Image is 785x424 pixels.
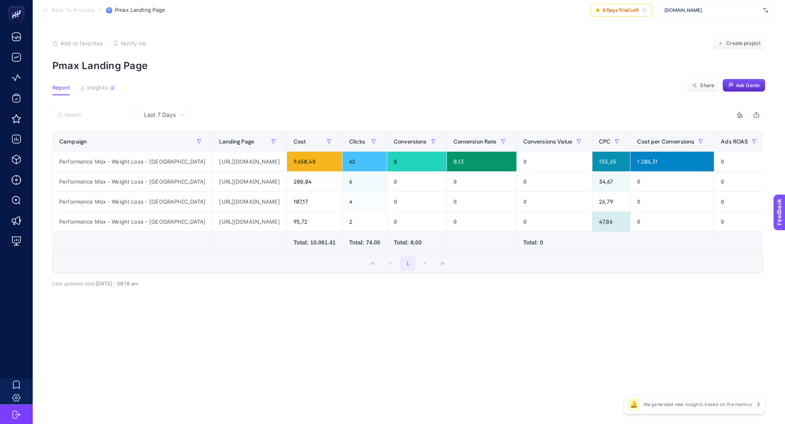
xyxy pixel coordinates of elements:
[343,172,387,191] div: 6
[59,138,87,145] span: Campaign
[121,40,146,47] span: Notify me
[592,192,630,211] div: 26,79
[722,79,765,92] button: Ask Genie
[53,172,212,191] div: Performance Max - Weight Loss - [GEOGRAPHIC_DATA]
[630,192,714,211] div: 0
[394,138,427,145] span: Conversions
[287,192,342,211] div: 107,17
[664,7,760,13] span: [DOMAIN_NAME]
[387,152,446,171] div: 8
[349,238,380,247] div: Total: 74.00
[713,37,765,50] button: Create project
[53,212,212,231] div: Performance Max - Weight Loss - [GEOGRAPHIC_DATA]
[99,7,101,13] span: /
[287,172,342,191] div: 208,04
[287,212,342,231] div: 95,72
[517,192,592,211] div: 0
[294,138,306,145] span: Cost
[343,192,387,211] div: 4
[714,172,767,191] div: 0
[343,152,387,171] div: 62
[736,82,760,89] span: Ask Genie
[637,138,694,145] span: Cost per Conversions
[714,152,767,171] div: 0
[387,172,446,191] div: 0
[287,152,342,171] div: 9.650,48
[65,112,129,118] input: Search
[592,172,630,191] div: 34,67
[400,256,415,271] button: 1
[52,7,94,13] span: Back To Analysis
[630,212,714,231] div: 0
[294,238,336,247] div: Total: 10.061.41
[53,152,212,171] div: Performance Max - Weight Loss - [GEOGRAPHIC_DATA]
[61,40,103,47] span: Add to favorites
[523,138,572,145] span: Conversions Value
[144,111,176,119] span: Last 7 Days
[592,212,630,231] div: 47,86
[53,192,212,211] div: Performance Max - Weight Loss - [GEOGRAPHIC_DATA]
[517,172,592,191] div: 0
[630,172,714,191] div: 0
[349,138,365,145] span: Clicks
[721,138,748,145] span: Ads ROAS
[763,6,768,14] img: svg%3e
[213,152,286,171] div: [URL][DOMAIN_NAME]
[52,40,103,47] button: Add to favorites
[603,7,639,13] span: 8 Days Trial Left
[523,238,585,247] div: Total: 0
[213,192,286,211] div: [URL][DOMAIN_NAME]
[447,192,516,211] div: 0
[700,82,714,89] span: Share
[726,40,760,47] span: Create project
[96,280,138,287] span: [DATE]・08:18 am
[52,60,765,72] p: Pmax Landing Page
[109,85,115,91] div: 4
[394,238,440,247] div: Total: 8.00
[687,79,719,92] button: Share
[592,152,630,171] div: 155,65
[115,7,165,13] span: Pmax Landing Page
[52,85,70,91] span: Report
[52,121,763,287] div: Last 7 Days
[213,172,286,191] div: [URL][DOMAIN_NAME]
[219,138,254,145] span: Landing Page
[87,85,108,91] span: Insights
[387,212,446,231] div: 0
[630,152,714,171] div: 1.206,31
[599,138,610,145] span: CPC
[517,152,592,171] div: 0
[447,172,516,191] div: 0
[387,192,446,211] div: 0
[52,280,96,287] span: Last updated date:
[517,212,592,231] div: 0
[453,138,497,145] span: Conversion Rate
[343,212,387,231] div: 2
[714,212,767,231] div: 0
[714,192,767,211] div: 0
[447,152,516,171] div: 0,13
[5,2,31,9] span: Feedback
[447,212,516,231] div: 0
[113,40,146,47] button: Notify me
[213,212,286,231] div: [URL][DOMAIN_NAME]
